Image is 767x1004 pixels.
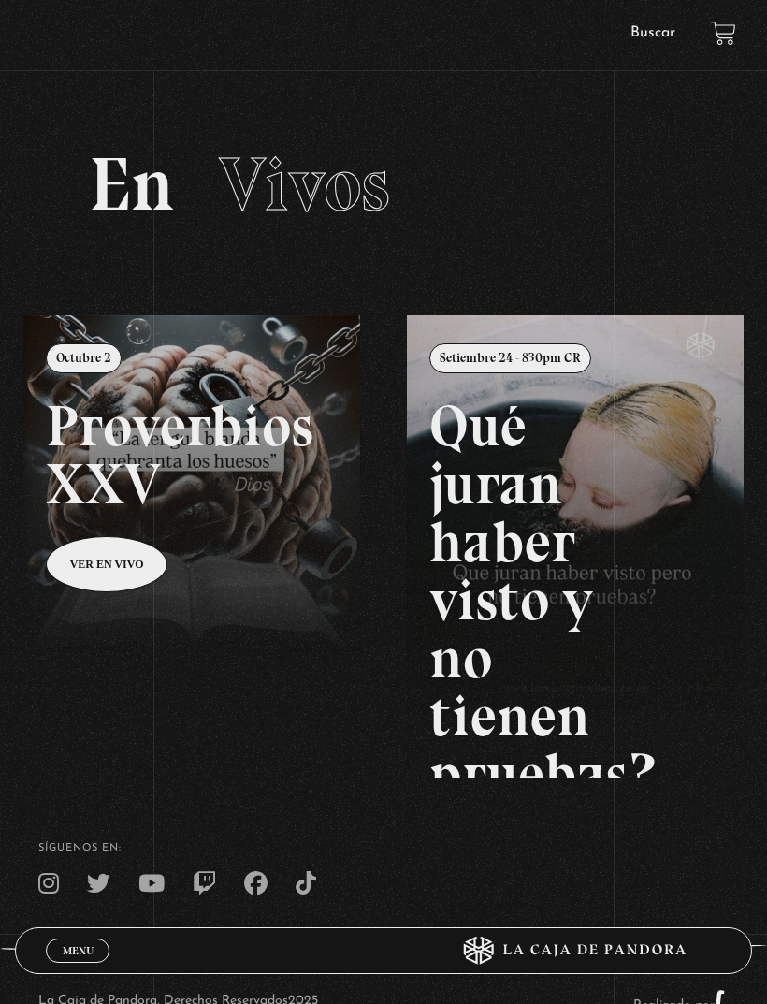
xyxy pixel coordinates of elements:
[56,961,100,974] span: Cerrar
[89,147,678,222] h2: En
[219,139,390,229] span: Vivos
[38,843,729,853] h4: SÍguenos en:
[63,945,94,956] span: Menu
[630,25,675,40] a: Buscar
[711,21,736,46] a: View your shopping cart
